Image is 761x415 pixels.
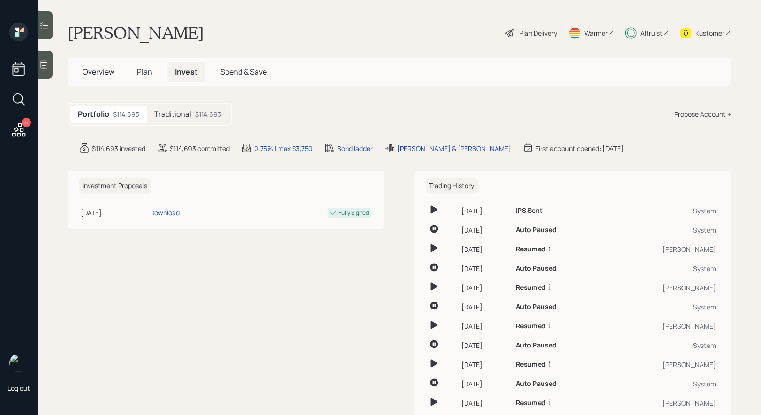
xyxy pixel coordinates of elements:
[608,264,716,273] div: System
[461,398,508,408] div: [DATE]
[516,226,557,234] h6: Auto Paused
[608,321,716,331] div: [PERSON_NAME]
[516,264,557,272] h6: Auto Paused
[461,264,508,273] div: [DATE]
[83,67,114,77] span: Overview
[170,143,230,153] div: $114,693 committed
[339,209,369,217] div: Fully Signed
[461,283,508,293] div: [DATE]
[8,384,30,392] div: Log out
[516,361,546,369] h6: Resumed
[608,206,716,216] div: System
[516,284,546,292] h6: Resumed
[608,398,716,408] div: [PERSON_NAME]
[22,118,31,127] div: 5
[608,360,716,370] div: [PERSON_NAME]
[461,321,508,331] div: [DATE]
[461,340,508,350] div: [DATE]
[520,28,557,38] div: Plan Delivery
[516,380,557,388] h6: Auto Paused
[113,109,139,119] div: $114,693
[426,178,478,194] h6: Trading History
[154,110,191,119] h5: Traditional
[461,302,508,312] div: [DATE]
[461,244,508,254] div: [DATE]
[461,206,508,216] div: [DATE]
[516,399,546,407] h6: Resumed
[137,67,152,77] span: Plan
[78,110,109,119] h5: Portfolio
[175,67,198,77] span: Invest
[695,28,724,38] div: Kustomer
[516,207,542,215] h6: IPS Sent
[81,208,146,218] div: [DATE]
[9,354,28,372] img: treva-nostdahl-headshot.png
[461,379,508,389] div: [DATE]
[516,322,546,330] h6: Resumed
[150,208,180,218] div: Download
[516,303,557,311] h6: Auto Paused
[516,245,546,253] h6: Resumed
[461,225,508,235] div: [DATE]
[68,23,204,43] h1: [PERSON_NAME]
[608,302,716,312] div: System
[461,360,508,370] div: [DATE]
[254,143,313,153] div: 0.75% | max $3,750
[220,67,267,77] span: Spend & Save
[79,178,151,194] h6: Investment Proposals
[337,143,373,153] div: Bond ladder
[608,244,716,254] div: [PERSON_NAME]
[535,143,624,153] div: First account opened: [DATE]
[195,109,221,119] div: $114,693
[608,340,716,350] div: System
[584,28,608,38] div: Warmer
[608,379,716,389] div: System
[640,28,663,38] div: Altruist
[516,341,557,349] h6: Auto Paused
[397,143,511,153] div: [PERSON_NAME] & [PERSON_NAME]
[674,109,731,119] div: Propose Account +
[608,283,716,293] div: [PERSON_NAME]
[608,225,716,235] div: System
[92,143,145,153] div: $114,693 invested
